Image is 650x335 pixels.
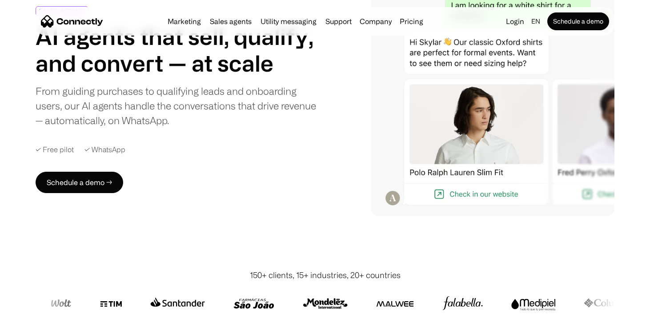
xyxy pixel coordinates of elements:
h1: AI agents that sell, qualify, and convert — at scale [36,23,321,77]
a: Sales agents [206,18,255,25]
a: Support [322,18,355,25]
aside: Language selected: English [9,319,53,332]
div: Company [360,15,392,28]
div: ✓ Free pilot [36,145,74,154]
div: 150+ clients, 15+ industries, 20+ countries [250,269,401,281]
a: home [41,15,103,28]
a: Utility messaging [257,18,320,25]
div: en [528,15,546,28]
ul: Language list [18,319,53,332]
a: Login [502,15,528,28]
div: Company [357,15,394,28]
div: From guiding purchases to qualifying leads and onboarding users, our AI agents handle the convers... [36,84,321,128]
div: en [531,15,540,28]
a: Pricing [396,18,427,25]
a: Schedule a demo [547,12,609,30]
div: ✓ WhatsApp [84,145,125,154]
a: Schedule a demo → [36,172,123,193]
a: Marketing [164,18,205,25]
